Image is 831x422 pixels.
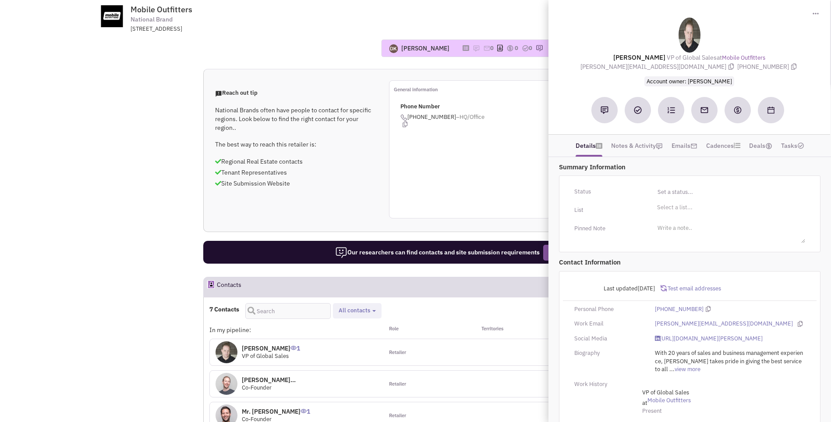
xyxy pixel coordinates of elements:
img: iMgmmwMUDUOUYLb3hgifZw.jpg [216,373,237,395]
img: Send an email [700,106,709,114]
h4: [PERSON_NAME]... [242,376,296,384]
span: 0 [515,44,518,52]
p: National Brands often have people to contact for specific regions. Look below to find the right c... [215,106,377,132]
span: VP of Global Sales [242,352,289,360]
img: TaskCount.png [522,45,529,52]
span: 1 [301,401,310,415]
img: Schedule a Meeting [767,107,774,114]
span: Our researchers can find contacts and site submission requirements [335,248,540,256]
img: icon-note.png [473,45,480,52]
p: General information [394,85,551,94]
div: Pinned Note [569,222,649,236]
div: [PERSON_NAME] [401,44,449,53]
span: Retailer [389,349,406,356]
span: 1 [290,338,300,352]
span: Reach out tip [215,89,258,97]
img: Subscribe to a cadence [667,106,675,114]
button: Request Research [543,245,605,261]
a: Deals [749,139,772,152]
a: Mobile Outfitters [722,54,765,62]
img: TaskCount.png [797,142,804,149]
img: icon-UserInteraction.png [290,346,297,350]
span: Account owner: [PERSON_NAME] [644,76,734,86]
div: Biography [569,349,649,358]
div: Work Email [569,320,649,328]
img: icon-dealamount.png [506,45,513,52]
p: Phone Number [400,103,551,111]
img: research-icon.png [536,45,543,52]
span: Mobile Outfitters [131,4,192,14]
p: Contact Information [559,257,820,267]
span: –HQ/Office [456,113,484,121]
span: [PERSON_NAME][EMAIL_ADDRESS][DOMAIN_NAME] [580,63,737,71]
div: [STREET_ADDRESS] [131,25,359,33]
div: Personal Phone [569,305,649,314]
img: rCb91sxZ3USZ7SX1ESg0Bw.jpg [679,18,700,53]
p: Site Submission Website [215,179,377,188]
a: Mobile Outfitters [647,397,788,405]
div: Social Media [569,335,649,343]
span: VP of Global Sales [667,54,717,61]
span: Test email addresses [667,285,721,292]
span: Retailer [389,412,406,419]
span: With 20 years of sales and business management experience, [PERSON_NAME] takes pride in giving th... [655,349,803,373]
p: Regional Real Estate contacts [215,157,377,166]
img: icon-dealamount.png [765,143,772,150]
span: at [642,389,792,407]
h4: Mr. [PERSON_NAME] [242,408,310,415]
li: Select a list... [655,203,693,210]
lable: [PERSON_NAME] [613,53,665,61]
img: Create a deal [733,106,742,114]
span: [PHONE_NUMBER] [400,113,551,127]
h4: 7 Contacts [209,305,239,313]
div: Work History [569,380,649,389]
img: icon-UserInteraction.png [301,409,307,413]
span: at [667,54,765,61]
div: Role [383,325,470,334]
input: Set a status... [655,185,805,199]
img: icon-note.png [656,143,663,150]
h2: Contacts [217,277,241,297]
span: 0 [490,44,494,52]
img: icon-phone.png [400,114,407,121]
span: [PHONE_NUMBER] [737,63,799,71]
span: All contacts [339,307,370,314]
a: [URL][DOMAIN_NAME][PERSON_NAME] [655,335,763,343]
p: The best way to reach this retailer is: [215,140,377,149]
span: [DATE] [638,285,655,292]
div: List [569,203,649,217]
img: Add a Task [634,106,642,114]
div: In my pipeline: [209,325,383,334]
a: Emails [672,139,697,152]
span: 0 [529,44,532,52]
img: icon-researcher-20.png [335,247,347,259]
span: Present [642,407,662,415]
img: rCb91sxZ3USZ7SX1ESg0Bw.jpg [216,341,237,363]
p: Tenant Representatives [215,168,377,177]
span: Retailer [389,381,406,388]
img: icon-email-active-16.png [483,45,490,52]
img: Add a note [601,106,608,114]
div: Territories [470,325,557,334]
a: Tasks [781,139,804,152]
button: All contacts [336,306,378,315]
a: Notes & Activity [611,139,663,152]
img: icon-email-active-16.png [690,143,697,150]
input: Search [245,303,331,319]
span: VP of Global Sales [642,389,782,397]
a: [PHONE_NUMBER] [655,305,704,314]
p: Summary Information [559,162,820,172]
a: [PERSON_NAME][EMAIL_ADDRESS][DOMAIN_NAME] [655,320,793,328]
div: Last updated [569,280,661,297]
span: National Brand [131,15,173,24]
div: Status [569,185,649,199]
h4: [PERSON_NAME] [242,344,300,352]
a: Cadences [706,139,740,152]
a: Details [576,139,602,152]
span: Co-Founder [242,384,272,391]
a: view more [675,365,700,374]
